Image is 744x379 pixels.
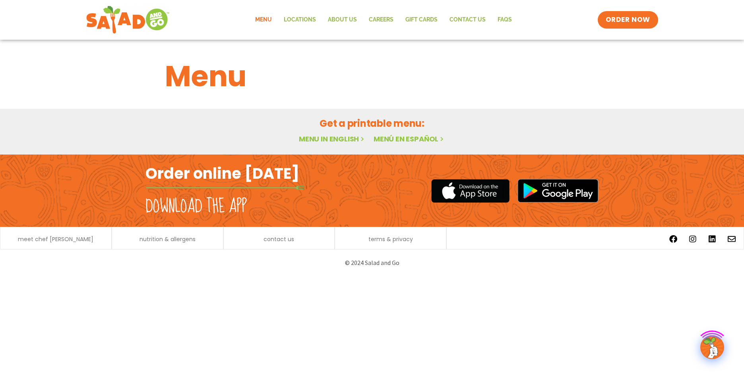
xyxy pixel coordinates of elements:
img: google_play [517,179,599,203]
a: nutrition & allergens [139,236,196,242]
a: About Us [322,11,363,29]
a: GIFT CARDS [399,11,444,29]
span: ORDER NOW [606,15,650,25]
a: terms & privacy [368,236,413,242]
a: contact us [263,236,294,242]
a: Locations [278,11,322,29]
h2: Download the app [145,195,247,218]
a: meet chef [PERSON_NAME] [18,236,93,242]
a: FAQs [492,11,518,29]
img: new-SAG-logo-768×292 [86,4,170,36]
a: Menu in English [299,134,366,144]
a: Careers [363,11,399,29]
a: ORDER NOW [598,11,658,29]
img: appstore [431,178,510,204]
h2: Order online [DATE] [145,164,299,183]
img: fork [145,186,304,190]
a: Contact Us [444,11,492,29]
nav: Menu [249,11,518,29]
a: Menú en español [374,134,445,144]
p: © 2024 Salad and Go [149,257,595,268]
h1: Menu [165,55,579,98]
h2: Get a printable menu: [165,116,579,130]
a: Menu [249,11,278,29]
